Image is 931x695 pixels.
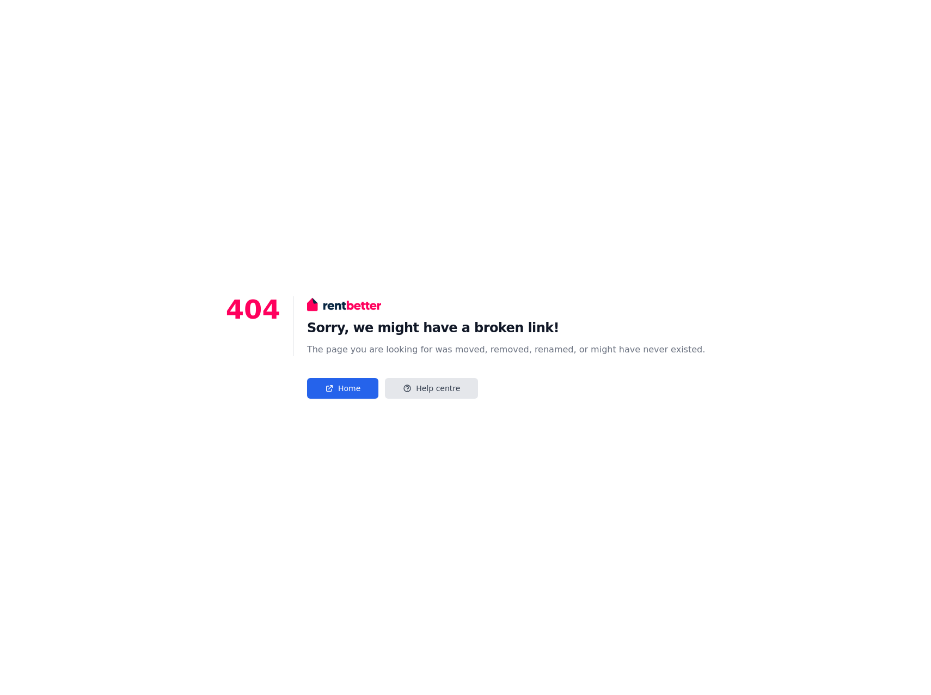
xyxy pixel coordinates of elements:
h1: Sorry, we might have a broken link! [307,319,705,337]
a: Help centre [385,378,478,399]
img: RentBetter logo [307,296,381,313]
p: 404 [226,296,280,399]
div: The page you are looking for was moved, removed, renamed, or might have never existed. [307,343,705,356]
a: Home [307,378,378,399]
